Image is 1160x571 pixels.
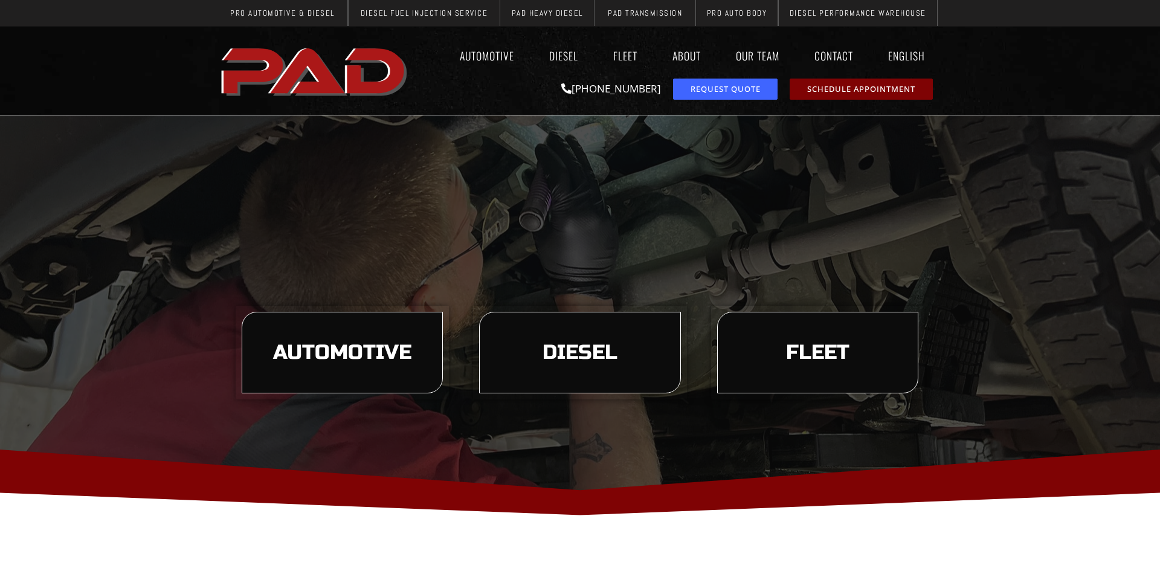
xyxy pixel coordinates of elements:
[561,82,661,95] a: [PHONE_NUMBER]
[707,9,767,17] span: Pro Auto Body
[786,343,849,363] span: Fleet
[602,42,649,69] a: Fleet
[661,42,712,69] a: About
[543,343,617,363] span: Diesel
[807,85,915,93] span: Schedule Appointment
[361,9,488,17] span: Diesel Fuel Injection Service
[479,312,680,394] a: learn more about our diesel services
[273,343,411,363] span: Automotive
[608,9,682,17] span: PAD Transmission
[803,42,865,69] a: Contact
[448,42,526,69] a: Automotive
[790,9,926,17] span: Diesel Performance Warehouse
[217,38,413,103] a: pro automotive and diesel home page
[230,9,335,17] span: Pro Automotive & Diesel
[413,42,942,69] nav: Menu
[724,42,791,69] a: Our Team
[691,85,761,93] span: Request Quote
[538,42,590,69] a: Diesel
[877,42,942,69] a: English
[790,79,933,100] a: schedule repair or service appointment
[717,312,918,394] a: learn more about our fleet services
[217,38,413,103] img: The image shows the word "PAD" in bold, red, uppercase letters with a slight shadow effect.
[673,79,778,100] a: request a service or repair quote
[242,312,443,394] a: learn more about our automotive services
[512,9,583,17] span: PAD Heavy Diesel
